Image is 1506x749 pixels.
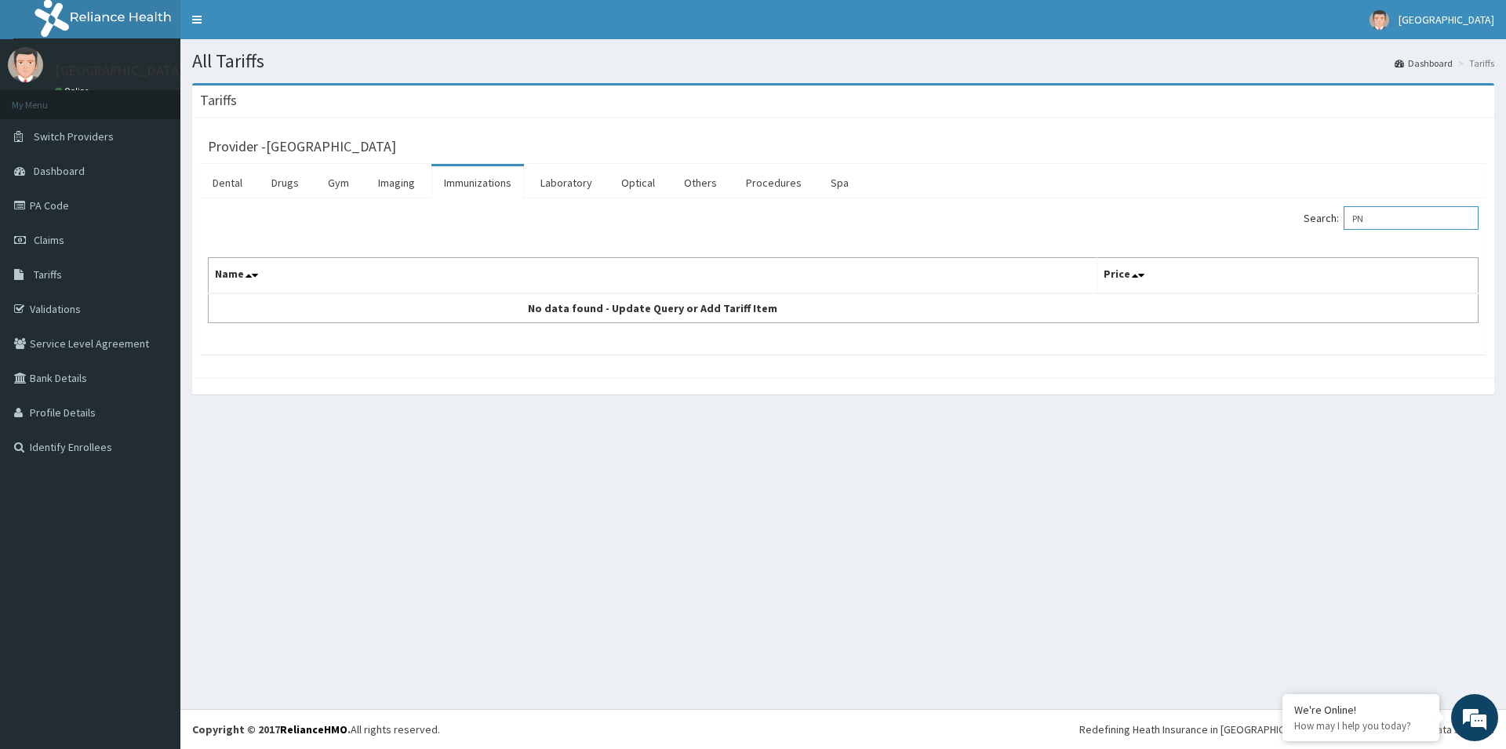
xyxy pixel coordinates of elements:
[180,709,1506,749] footer: All rights reserved.
[818,166,861,199] a: Spa
[29,78,64,118] img: d_794563401_company_1708531726252_794563401
[1344,206,1479,230] input: Search:
[209,293,1097,323] td: No data found - Update Query or Add Tariff Item
[1079,722,1494,737] div: Redefining Heath Insurance in [GEOGRAPHIC_DATA] using Telemedicine and Data Science!
[1097,258,1479,294] th: Price
[55,64,184,78] p: [GEOGRAPHIC_DATA]
[34,164,85,178] span: Dashboard
[208,140,396,154] h3: Provider - [GEOGRAPHIC_DATA]
[82,88,264,108] div: Chat with us now
[257,8,295,45] div: Minimize live chat window
[91,198,216,356] span: We're online!
[431,166,524,199] a: Immunizations
[200,93,237,107] h3: Tariffs
[34,233,64,247] span: Claims
[1304,206,1479,230] label: Search:
[192,722,351,736] strong: Copyright © 2017 .
[200,166,255,199] a: Dental
[34,129,114,144] span: Switch Providers
[315,166,362,199] a: Gym
[366,166,427,199] a: Imaging
[528,166,605,199] a: Laboratory
[280,722,347,736] a: RelianceHMO
[609,166,668,199] a: Optical
[733,166,814,199] a: Procedures
[192,51,1494,71] h1: All Tariffs
[1294,703,1428,717] div: We're Online!
[1399,13,1494,27] span: [GEOGRAPHIC_DATA]
[209,258,1097,294] th: Name
[34,267,62,282] span: Tariffs
[1370,10,1389,30] img: User Image
[55,85,93,96] a: Online
[671,166,729,199] a: Others
[1294,719,1428,733] p: How may I help you today?
[8,47,43,82] img: User Image
[8,428,299,483] textarea: Type your message and hit 'Enter'
[1395,56,1453,70] a: Dashboard
[259,166,311,199] a: Drugs
[1454,56,1494,70] li: Tariffs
